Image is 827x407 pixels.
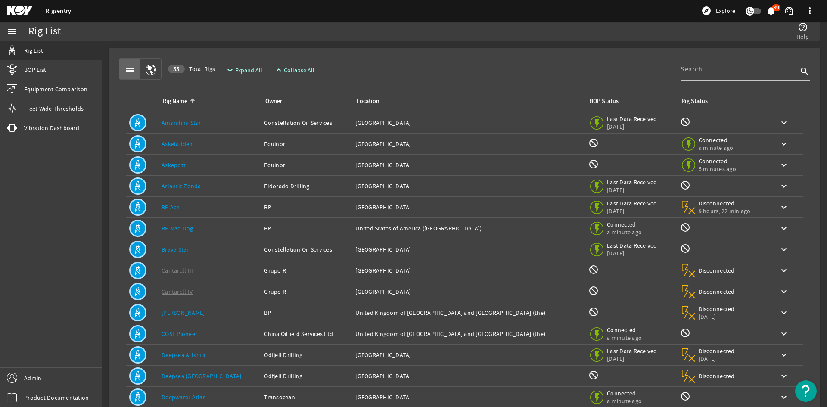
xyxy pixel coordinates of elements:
mat-icon: BOP Monitoring not available for this rig [588,370,599,380]
mat-icon: keyboard_arrow_down [779,350,789,360]
mat-icon: keyboard_arrow_down [779,308,789,318]
div: [GEOGRAPHIC_DATA] [355,393,581,401]
a: BP Mad Dog [162,224,193,232]
a: Deepsea Atlantic [162,351,206,359]
mat-icon: Rig Monitoring not available for this rig [680,243,690,254]
mat-icon: Rig Monitoring not available for this rig [680,180,690,190]
span: BOP List [24,65,46,74]
div: [GEOGRAPHIC_DATA] [355,287,581,296]
button: Explore [698,4,739,18]
span: [DATE] [607,186,657,194]
mat-icon: keyboard_arrow_down [779,118,789,128]
span: Explore [716,6,735,15]
a: COSL Pioneer [162,330,197,338]
mat-icon: expand_less [274,65,280,75]
mat-icon: BOP Monitoring not available for this rig [588,286,599,296]
span: Last Data Received [607,347,657,355]
mat-icon: BOP Monitoring not available for this rig [588,307,599,317]
span: [DATE] [699,355,735,363]
a: BP Ace [162,203,180,211]
mat-icon: keyboard_arrow_down [779,202,789,212]
span: a minute ago [699,144,735,152]
span: Collapse All [284,66,314,75]
div: Location [355,96,578,106]
i: search [799,66,810,77]
button: Open Resource Center [795,380,817,402]
div: [GEOGRAPHIC_DATA] [355,351,581,359]
mat-icon: notifications [766,6,776,16]
span: Last Data Received [607,178,657,186]
div: Grupo R [264,266,348,275]
div: [GEOGRAPHIC_DATA] [355,140,581,148]
span: 9 hours, 22 min ago [699,207,751,215]
span: Vibration Dashboard [24,124,79,132]
div: Rig Name [162,96,254,106]
a: Rigsentry [46,7,71,15]
div: 55 [168,65,185,73]
div: [GEOGRAPHIC_DATA] [355,161,581,169]
mat-icon: support_agent [784,6,794,16]
span: a minute ago [607,228,644,236]
div: United Kingdom of [GEOGRAPHIC_DATA] and [GEOGRAPHIC_DATA] (the) [355,329,581,338]
mat-icon: Rig Monitoring not available for this rig [680,391,690,401]
div: Transocean [264,393,348,401]
div: Eldorado Drilling [264,182,348,190]
div: BP [264,203,348,211]
a: Amaralina Star [162,119,201,127]
div: BP [264,308,348,317]
div: Odfjell Drilling [264,372,348,380]
div: China Oilfield Services Ltd. [264,329,348,338]
span: Connected [699,157,736,165]
a: Cantarell IV [162,288,193,295]
span: 5 minutes ago [699,165,736,173]
span: [DATE] [607,355,657,363]
span: Last Data Received [607,242,657,249]
span: Help [796,32,809,41]
span: Expand All [235,66,262,75]
span: Equipment Comparison [24,85,87,93]
button: Collapse All [270,62,318,78]
div: Odfjell Drilling [264,351,348,359]
span: Disconnected [699,199,751,207]
div: Equinor [264,161,348,169]
mat-icon: Rig Monitoring not available for this rig [680,222,690,233]
a: Deepwater Atlas [162,393,205,401]
div: Constellation Oil Services [264,245,348,254]
a: Deepsea [GEOGRAPHIC_DATA] [162,372,241,380]
mat-icon: keyboard_arrow_down [779,223,789,233]
span: a minute ago [607,334,644,342]
span: a minute ago [607,397,644,405]
mat-icon: keyboard_arrow_down [779,371,789,381]
mat-icon: keyboard_arrow_down [779,160,789,170]
a: Askeladden [162,140,193,148]
span: Product Documentation [24,393,89,402]
div: Grupo R [264,287,348,296]
a: [PERSON_NAME] [162,309,205,317]
div: [GEOGRAPHIC_DATA] [355,203,581,211]
mat-icon: list [124,65,135,75]
span: Total Rigs [168,65,215,73]
div: BP [264,224,348,233]
div: Location [357,96,379,106]
span: Disconnected [699,372,735,380]
span: [DATE] [699,313,735,320]
a: Cantarell III [162,267,193,274]
mat-icon: explore [701,6,712,16]
div: Equinor [264,140,348,148]
div: United Kingdom of [GEOGRAPHIC_DATA] and [GEOGRAPHIC_DATA] (the) [355,308,581,317]
a: Brava Star [162,245,189,253]
span: Fleet Wide Thresholds [24,104,84,113]
div: BOP Status [590,96,619,106]
span: Connected [699,136,735,144]
mat-icon: keyboard_arrow_down [779,329,789,339]
span: [DATE] [607,123,657,130]
span: [DATE] [607,249,657,257]
div: Rig Status [681,96,708,106]
mat-icon: Rig Monitoring not available for this rig [680,117,690,127]
button: 89 [766,6,775,16]
mat-icon: BOP Monitoring not available for this rig [588,159,599,169]
div: [GEOGRAPHIC_DATA] [355,245,581,254]
span: Disconnected [699,305,735,313]
div: Owner [264,96,345,106]
span: Disconnected [699,288,735,295]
